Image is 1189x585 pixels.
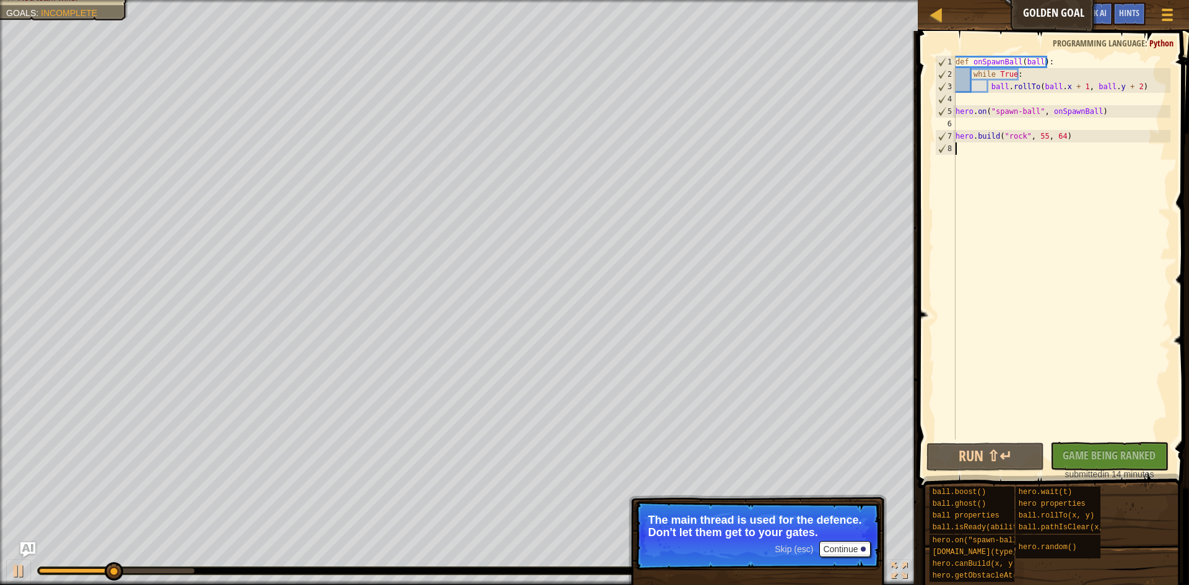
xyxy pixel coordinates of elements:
span: ball.rollTo(x, y) [1019,511,1094,520]
button: Ask AI [1079,2,1113,25]
span: Hints [1119,7,1139,19]
span: ball.pathIsClear(x, y) [1019,523,1117,532]
button: Show game menu [1152,2,1183,32]
span: [DOMAIN_NAME](type, x, y) [933,548,1044,557]
div: in 14 minutes [1056,468,1162,480]
span: ball.ghost() [933,500,986,508]
span: hero properties [1019,500,1086,508]
span: ball properties [933,511,1000,520]
span: hero.random() [1019,543,1077,552]
div: 3 [936,80,956,93]
span: Goals [6,8,36,18]
span: ball.isReady(ability) [933,523,1026,532]
div: 4 [936,93,956,105]
button: Run ⇧↵ [926,443,1045,471]
button: Ctrl + P: Play [6,560,31,585]
div: 8 [936,142,956,155]
span: Programming language [1053,37,1145,49]
div: 2 [936,68,956,80]
button: Toggle fullscreen [887,560,912,585]
div: 7 [936,130,956,142]
span: Ask AI [1086,7,1107,19]
button: Continue [819,541,871,557]
span: Python [1149,37,1174,49]
span: Incomplete [41,8,97,18]
div: 6 [935,118,956,130]
span: : [36,8,41,18]
div: 1 [936,56,956,68]
div: 5 [936,105,956,118]
span: submitted [1065,469,1102,479]
span: hero.wait(t) [1019,488,1072,496]
span: ball.boost() [933,488,986,496]
span: hero.canBuild(x, y) [933,560,1017,568]
button: Ask AI [20,542,35,557]
span: hero.getObstacleAt(x, y) [933,571,1040,580]
span: hero.on("spawn-ball", f) [933,536,1040,545]
span: Skip (esc) [775,544,813,554]
span: : [1145,37,1149,49]
p: The main thread is used for the defence. Don't let them get to your gates. [648,514,868,539]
